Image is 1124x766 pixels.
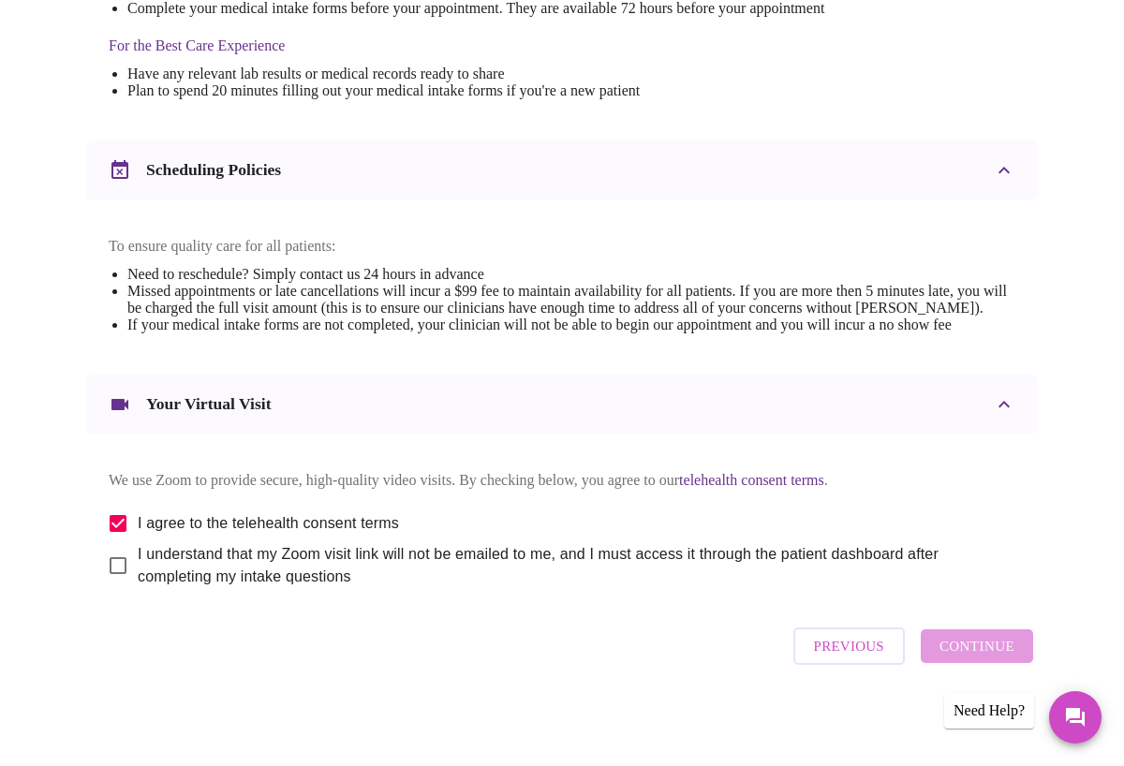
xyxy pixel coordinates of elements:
[109,37,824,54] h4: For the Best Care Experience
[86,375,1038,435] div: Your Virtual Visit
[109,238,1015,255] p: To ensure quality care for all patients:
[127,82,824,99] li: Plan to spend 20 minutes filling out your medical intake forms if you're a new patient
[793,627,905,665] button: Previous
[127,66,824,82] li: Have any relevant lab results or medical records ready to share
[146,160,281,180] h3: Scheduling Policies
[109,472,1015,489] p: We use Zoom to provide secure, high-quality video visits. By checking below, you agree to our .
[127,266,1015,283] li: Need to reschedule? Simply contact us 24 hours in advance
[814,634,884,658] span: Previous
[127,317,1015,333] li: If your medical intake forms are not completed, your clinician will not be able to begin our appo...
[127,283,1015,317] li: Missed appointments or late cancellations will incur a $99 fee to maintain availability for all p...
[944,693,1034,729] div: Need Help?
[679,472,824,488] a: telehealth consent terms
[146,394,272,414] h3: Your Virtual Visit
[1049,691,1102,744] button: Messages
[138,543,1000,588] span: I understand that my Zoom visit link will not be emailed to me, and I must access it through the ...
[86,140,1038,200] div: Scheduling Policies
[138,512,399,535] span: I agree to the telehealth consent terms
